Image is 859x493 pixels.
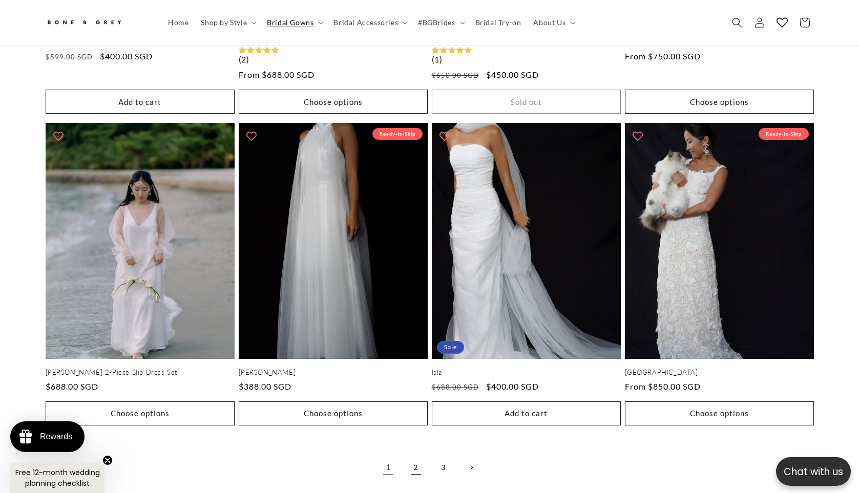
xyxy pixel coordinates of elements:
[432,401,621,425] button: Add to cart
[46,90,235,114] button: Add to cart
[475,18,521,27] span: Bridal Try-on
[239,38,428,47] a: Isla 2.0
[333,18,398,27] span: Bridal Accessories
[625,38,814,47] a: Odette
[432,90,621,114] button: Sold out
[434,125,455,146] button: Add to wishlist
[195,12,261,33] summary: Shop by Style
[460,456,483,479] a: Next page
[432,368,621,377] a: Isla
[469,12,528,33] a: Bridal Try-on
[726,11,748,34] summary: Search
[625,368,814,377] a: [GEOGRAPHIC_DATA]
[327,12,412,33] summary: Bridal Accessories
[46,456,814,479] nav: Pagination
[412,12,469,33] summary: #BGBrides
[162,12,195,33] a: Home
[405,456,427,479] a: Page 2
[432,38,621,47] a: Layla
[627,125,648,146] button: Add to wishlist
[46,401,235,425] button: Choose options
[239,368,428,377] a: [PERSON_NAME]
[10,463,104,493] div: Free 12-month wedding planning checklistClose teaser
[377,456,400,479] a: Page 1
[15,467,100,488] span: Free 12-month wedding planning checklist
[261,12,327,33] summary: Bridal Gowns
[46,38,235,47] a: [PERSON_NAME] (Sample)
[40,432,72,441] div: Rewards
[267,18,313,27] span: Bridal Gowns
[48,125,69,146] button: Add to wishlist
[41,10,152,35] a: Bone and Grey Bridal
[46,368,235,377] a: [PERSON_NAME] 2-Piece Slip Dress Set
[239,90,428,114] button: Choose options
[418,18,455,27] span: #BGBrides
[201,18,247,27] span: Shop by Style
[168,18,188,27] span: Home
[46,14,122,31] img: Bone and Grey Bridal
[776,457,851,486] button: Open chatbox
[241,125,262,146] button: Add to wishlist
[527,12,579,33] summary: About Us
[625,401,814,425] button: Choose options
[239,401,428,425] button: Choose options
[102,455,113,465] button: Close teaser
[533,18,565,27] span: About Us
[776,464,851,479] p: Chat with us
[625,90,814,114] button: Choose options
[432,456,455,479] a: Page 3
